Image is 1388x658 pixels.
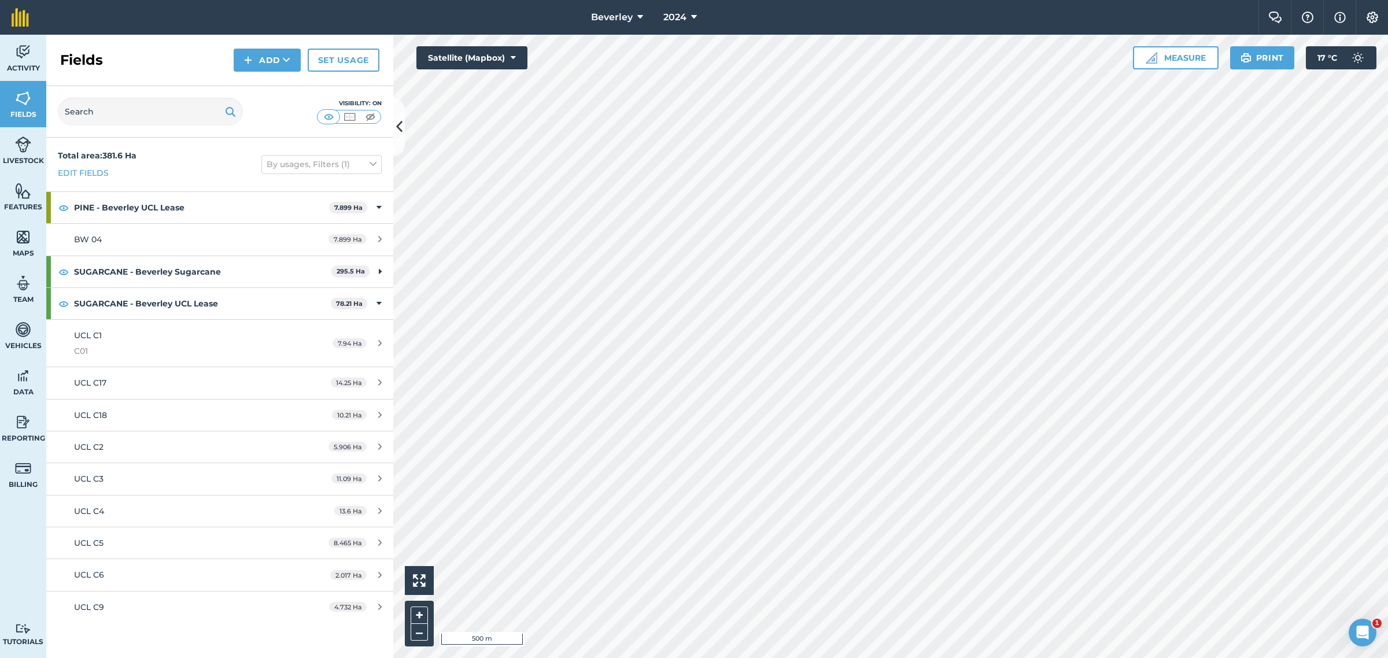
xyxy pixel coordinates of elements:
[74,538,104,548] span: UCL C5
[333,338,367,348] span: 7.94 Ha
[332,410,367,420] span: 10.21 Ha
[15,321,31,338] img: svg+xml;base64,PD94bWwgdmVyc2lvbj0iMS4wIiBlbmNvZGluZz0idXRmLTgiPz4KPCEtLSBHZW5lcmF0b3I6IEFkb2JlIE...
[1317,46,1337,69] span: 17 ° C
[46,400,393,431] a: UCL C1810.21 Ha
[15,275,31,292] img: svg+xml;base64,PD94bWwgdmVyc2lvbj0iMS4wIiBlbmNvZGluZz0idXRmLTgiPz4KPCEtLSBHZW5lcmF0b3I6IEFkb2JlIE...
[74,256,331,287] strong: SUGARCANE - Beverley Sugarcane
[322,111,336,123] img: svg+xml;base64,PHN2ZyB4bWxucz0iaHR0cDovL3d3dy53My5vcmcvMjAwMC9zdmciIHdpZHRoPSI1MCIgaGVpZ2h0PSI0MC...
[74,345,291,357] span: C01
[74,570,104,580] span: UCL C6
[331,378,367,387] span: 14.25 Ha
[1230,46,1295,69] button: Print
[328,538,367,548] span: 8.465 Ha
[1334,10,1346,24] img: svg+xml;base64,PHN2ZyB4bWxucz0iaHR0cDovL3d3dy53My5vcmcvMjAwMC9zdmciIHdpZHRoPSIxNyIgaGVpZ2h0PSIxNy...
[416,46,527,69] button: Satellite (Mapbox)
[74,602,104,612] span: UCL C9
[308,49,379,72] a: Set usage
[330,570,367,580] span: 2.017 Ha
[342,111,357,123] img: svg+xml;base64,PHN2ZyB4bWxucz0iaHR0cDovL3d3dy53My5vcmcvMjAwMC9zdmciIHdpZHRoPSI1MCIgaGVpZ2h0PSI0MC...
[15,182,31,199] img: svg+xml;base64,PHN2ZyB4bWxucz0iaHR0cDovL3d3dy53My5vcmcvMjAwMC9zdmciIHdpZHRoPSI1NiIgaGVpZ2h0PSI2MC...
[334,204,363,212] strong: 7.899 Ha
[261,155,382,173] button: By usages, Filters (1)
[1306,46,1376,69] button: 17 °C
[46,320,393,367] a: UCL C1C017.94 Ha
[74,378,106,388] span: UCL C17
[74,410,107,420] span: UCL C18
[328,234,367,244] span: 7.899 Ha
[1372,619,1382,628] span: 1
[12,8,29,27] img: fieldmargin Logo
[15,228,31,246] img: svg+xml;base64,PHN2ZyB4bWxucz0iaHR0cDovL3d3dy53My5vcmcvMjAwMC9zdmciIHdpZHRoPSI1NiIgaGVpZ2h0PSI2MC...
[413,574,426,587] img: Four arrows, one pointing top left, one top right, one bottom right and the last bottom left
[317,99,382,108] div: Visibility: On
[74,442,104,452] span: UCL C2
[1349,619,1376,646] iframe: Intercom live chat
[15,367,31,385] img: svg+xml;base64,PD94bWwgdmVyc2lvbj0iMS4wIiBlbmNvZGluZz0idXRmLTgiPz4KPCEtLSBHZW5lcmF0b3I6IEFkb2JlIE...
[46,559,393,590] a: UCL C62.017 Ha
[46,256,393,287] div: SUGARCANE - Beverley Sugarcane295.5 Ha
[46,496,393,527] a: UCL C413.6 Ha
[411,624,428,641] button: –
[74,330,102,341] span: UCL C1
[74,474,104,484] span: UCL C3
[328,442,367,452] span: 5.906 Ha
[591,10,633,24] span: Beverley
[1346,46,1369,69] img: svg+xml;base64,PD94bWwgdmVyc2lvbj0iMS4wIiBlbmNvZGluZz0idXRmLTgiPz4KPCEtLSBHZW5lcmF0b3I6IEFkb2JlIE...
[1241,51,1252,65] img: svg+xml;base64,PHN2ZyB4bWxucz0iaHR0cDovL3d3dy53My5vcmcvMjAwMC9zdmciIHdpZHRoPSIxOSIgaGVpZ2h0PSIyNC...
[46,463,393,494] a: UCL C311.09 Ha
[15,413,31,431] img: svg+xml;base64,PD94bWwgdmVyc2lvbj0iMS4wIiBlbmNvZGluZz0idXRmLTgiPz4KPCEtLSBHZW5lcmF0b3I6IEFkb2JlIE...
[1133,46,1219,69] button: Measure
[15,136,31,153] img: svg+xml;base64,PD94bWwgdmVyc2lvbj0iMS4wIiBlbmNvZGluZz0idXRmLTgiPz4KPCEtLSBHZW5lcmF0b3I6IEFkb2JlIE...
[58,150,136,161] strong: Total area : 381.6 Ha
[58,201,69,215] img: svg+xml;base64,PHN2ZyB4bWxucz0iaHR0cDovL3d3dy53My5vcmcvMjAwMC9zdmciIHdpZHRoPSIxOCIgaGVpZ2h0PSIyNC...
[337,267,365,275] strong: 295.5 Ha
[74,234,102,245] span: BW 04
[336,300,363,308] strong: 78.21 Ha
[58,297,69,310] img: svg+xml;base64,PHN2ZyB4bWxucz0iaHR0cDovL3d3dy53My5vcmcvMjAwMC9zdmciIHdpZHRoPSIxOCIgaGVpZ2h0PSIyNC...
[58,265,69,279] img: svg+xml;base64,PHN2ZyB4bWxucz0iaHR0cDovL3d3dy53My5vcmcvMjAwMC9zdmciIHdpZHRoPSIxOCIgaGVpZ2h0PSIyNC...
[15,43,31,61] img: svg+xml;base64,PD94bWwgdmVyc2lvbj0iMS4wIiBlbmNvZGluZz0idXRmLTgiPz4KPCEtLSBHZW5lcmF0b3I6IEFkb2JlIE...
[74,192,329,223] strong: PINE - Beverley UCL Lease
[46,592,393,623] a: UCL C94.732 Ha
[331,474,367,483] span: 11.09 Ha
[58,167,109,179] a: Edit fields
[46,431,393,463] a: UCL C25.906 Ha
[46,527,393,559] a: UCL C58.465 Ha
[46,288,393,319] div: SUGARCANE - Beverley UCL Lease78.21 Ha
[46,224,393,255] a: BW 047.899 Ha
[1146,52,1157,64] img: Ruler icon
[234,49,301,72] button: Add
[15,460,31,477] img: svg+xml;base64,PD94bWwgdmVyc2lvbj0iMS4wIiBlbmNvZGluZz0idXRmLTgiPz4KPCEtLSBHZW5lcmF0b3I6IEFkb2JlIE...
[329,602,367,612] span: 4.732 Ha
[1268,12,1282,23] img: Two speech bubbles overlapping with the left bubble in the forefront
[363,111,378,123] img: svg+xml;base64,PHN2ZyB4bWxucz0iaHR0cDovL3d3dy53My5vcmcvMjAwMC9zdmciIHdpZHRoPSI1MCIgaGVpZ2h0PSI0MC...
[15,623,31,634] img: svg+xml;base64,PD94bWwgdmVyc2lvbj0iMS4wIiBlbmNvZGluZz0idXRmLTgiPz4KPCEtLSBHZW5lcmF0b3I6IEFkb2JlIE...
[74,506,104,516] span: UCL C4
[46,367,393,398] a: UCL C1714.25 Ha
[46,192,393,223] div: PINE - Beverley UCL Lease7.899 Ha
[244,53,252,67] img: svg+xml;base64,PHN2ZyB4bWxucz0iaHR0cDovL3d3dy53My5vcmcvMjAwMC9zdmciIHdpZHRoPSIxNCIgaGVpZ2h0PSIyNC...
[15,90,31,107] img: svg+xml;base64,PHN2ZyB4bWxucz0iaHR0cDovL3d3dy53My5vcmcvMjAwMC9zdmciIHdpZHRoPSI1NiIgaGVpZ2h0PSI2MC...
[1365,12,1379,23] img: A cog icon
[334,506,367,516] span: 13.6 Ha
[74,288,331,319] strong: SUGARCANE - Beverley UCL Lease
[58,98,243,125] input: Search
[60,51,103,69] h2: Fields
[663,10,686,24] span: 2024
[225,105,236,119] img: svg+xml;base64,PHN2ZyB4bWxucz0iaHR0cDovL3d3dy53My5vcmcvMjAwMC9zdmciIHdpZHRoPSIxOSIgaGVpZ2h0PSIyNC...
[1301,12,1315,23] img: A question mark icon
[411,607,428,624] button: +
